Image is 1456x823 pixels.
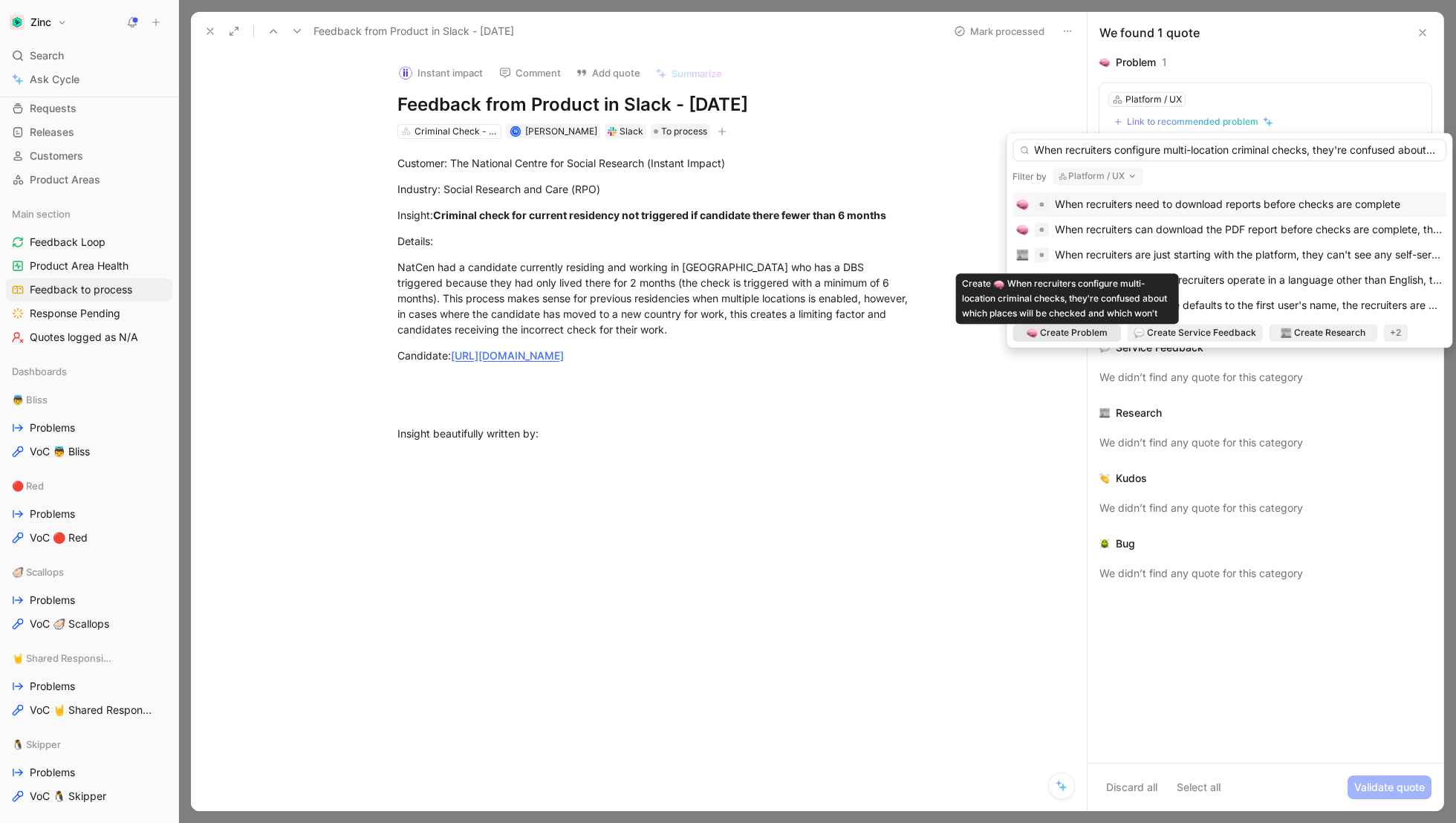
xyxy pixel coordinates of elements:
img: 🧠 [1027,328,1037,338]
img: 🧠 [1016,224,1028,235]
span: Create Service Feedback [1147,325,1256,340]
div: +2 [1383,324,1408,342]
img: 🧠 [1016,198,1028,210]
img: 💬 [1134,328,1144,338]
span: Create Research [1294,325,1365,340]
button: Platform / UX [1053,167,1143,185]
span: Create Problem [1040,325,1108,340]
img: 🧠 [1016,299,1028,311]
span: When recruiters need to download reports before checks are complete [1055,198,1400,210]
input: Link to problem, service feedback, research, kudos or bug [1013,139,1446,161]
img: 📰 [1281,328,1291,338]
img: 📰 [1016,249,1028,261]
img: 🧠 [1016,274,1028,286]
div: Filter by [1013,171,1047,183]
